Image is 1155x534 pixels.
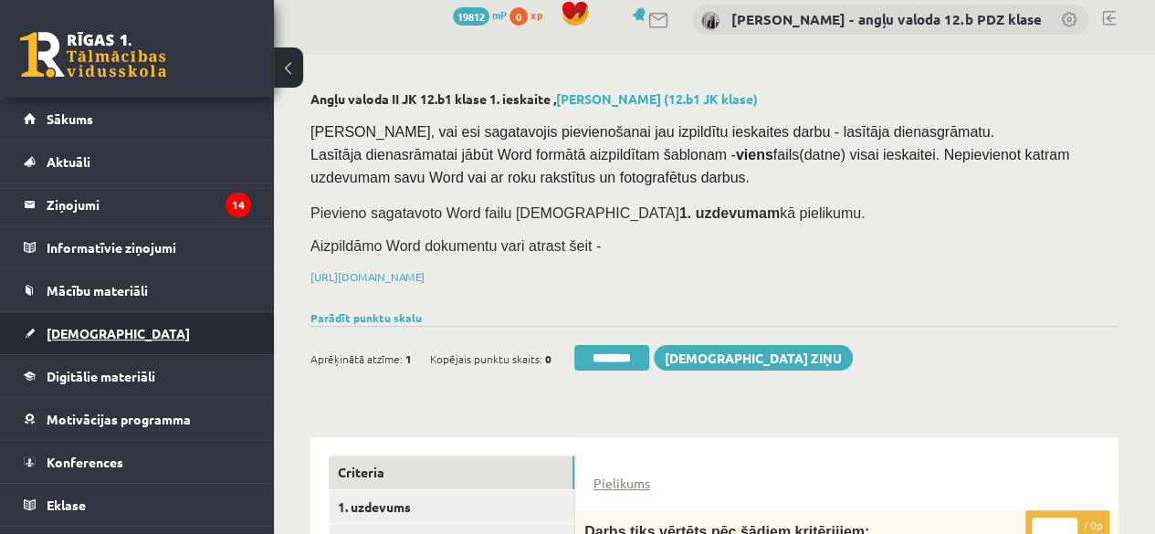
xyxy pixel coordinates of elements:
a: [URL][DOMAIN_NAME] [310,269,425,284]
legend: Informatīvie ziņojumi [47,226,251,268]
a: Informatīvie ziņojumi [24,226,251,268]
span: Digitālie materiāli [47,368,155,384]
h2: Angļu valoda II JK 12.b1 klase 1. ieskaite , [310,91,1118,107]
a: Konferences [24,441,251,483]
span: 0 [509,7,528,26]
span: 19812 [453,7,489,26]
a: 1. uzdevums [329,490,574,524]
span: Sākums [47,110,93,127]
a: [PERSON_NAME] - angļu valoda 12.b PDZ klase [731,10,1042,28]
a: [PERSON_NAME] (12.b1 JK klase) [556,90,758,107]
a: [DEMOGRAPHIC_DATA] [24,312,251,354]
span: xp [530,7,542,22]
a: 19812 mP [453,7,507,22]
span: Motivācijas programma [47,411,191,427]
span: Eklase [47,497,86,513]
span: 0 [545,345,551,372]
span: mP [492,7,507,22]
a: Motivācijas programma [24,398,251,440]
a: Parādīt punktu skalu [310,310,422,325]
span: Pievieno sagatavoto Word failu [DEMOGRAPHIC_DATA] kā pielikumu. [310,205,865,221]
span: Konferences [47,454,123,470]
span: Aktuāli [47,153,90,170]
span: Aprēķinātā atzīme: [310,345,403,372]
span: Kopējais punktu skaits: [430,345,542,372]
a: Aktuāli [24,141,251,183]
a: [DEMOGRAPHIC_DATA] ziņu [654,345,853,371]
strong: viens [736,147,773,162]
a: Digitālie materiāli [24,355,251,397]
a: Pielikums [593,474,650,493]
a: Sākums [24,98,251,140]
span: Mācību materiāli [47,282,148,298]
legend: Ziņojumi [47,183,251,225]
a: Mācību materiāli [24,269,251,311]
span: 1 [405,345,412,372]
span: [PERSON_NAME], vai esi sagatavojis pievienošanai jau izpildītu ieskaites darbu - lasītāja dienasg... [310,124,1074,185]
span: Aizpildāmo Word dokumentu vari atrast šeit - [310,238,601,254]
a: Eklase [24,484,251,526]
a: Rīgas 1. Tālmācības vidusskola [20,32,166,78]
strong: 1. uzdevumam [679,205,780,221]
span: [DEMOGRAPHIC_DATA] [47,325,190,341]
i: 14 [226,193,251,217]
img: Agnese Vaškūna - angļu valoda 12.b PDZ klase [701,12,719,30]
a: Ziņojumi14 [24,183,251,225]
a: Criteria [329,455,574,489]
a: 0 xp [509,7,551,22]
